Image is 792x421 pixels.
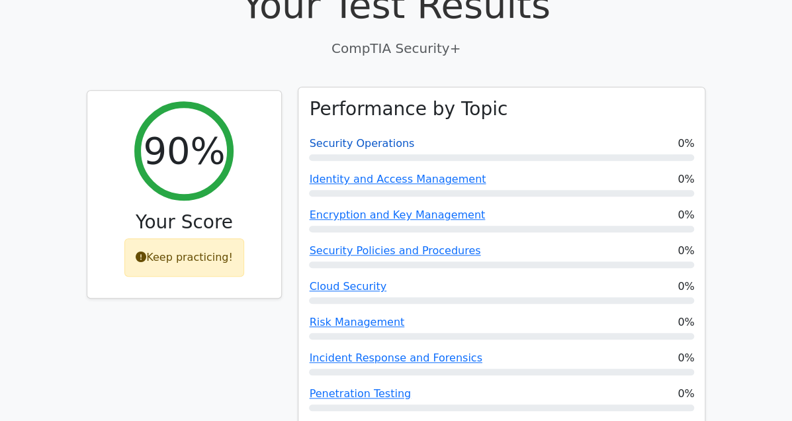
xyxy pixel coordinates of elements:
a: Risk Management [309,316,404,328]
span: 0% [678,136,694,152]
a: Penetration Testing [309,387,411,400]
h2: 90% [143,128,225,173]
span: 0% [678,279,694,295]
h3: Your Score [98,211,271,234]
a: Cloud Security [309,280,386,293]
span: 0% [678,207,694,223]
a: Encryption and Key Management [309,209,485,221]
a: Incident Response and Forensics [309,351,482,364]
span: 0% [678,386,694,402]
a: Identity and Access Management [309,173,486,185]
span: 0% [678,350,694,366]
p: CompTIA Security+ [87,38,706,58]
div: Keep practicing! [124,238,244,277]
span: 0% [678,171,694,187]
span: 0% [678,314,694,330]
a: Security Operations [309,137,414,150]
h3: Performance by Topic [309,98,507,120]
a: Security Policies and Procedures [309,244,480,257]
span: 0% [678,243,694,259]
